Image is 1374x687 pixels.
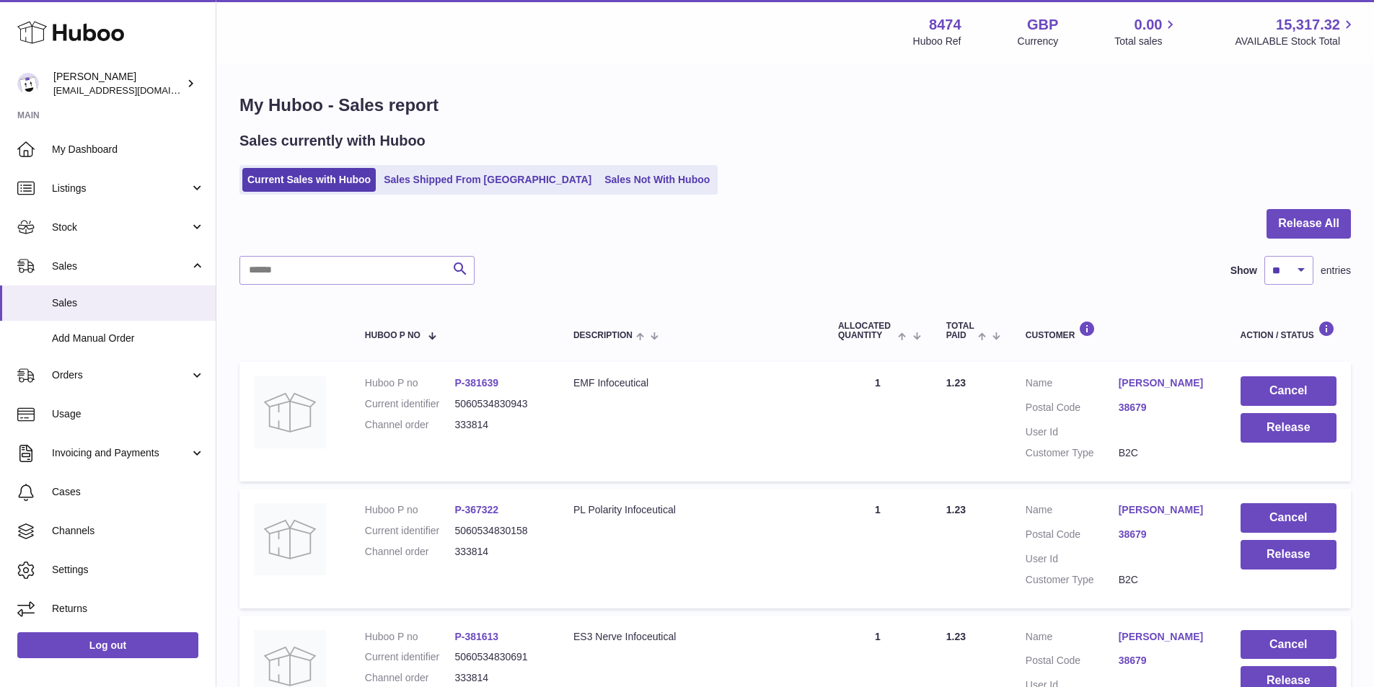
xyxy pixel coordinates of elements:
dd: 5060534830158 [454,524,545,538]
dt: User Id [1026,425,1119,439]
td: 1 [824,362,932,482]
dt: Postal Code [1026,528,1119,545]
button: Release [1241,540,1336,569]
h1: My Huboo - Sales report [239,94,1351,117]
dt: Channel order [365,671,455,685]
span: My Dashboard [52,143,205,156]
a: [PERSON_NAME] [1119,630,1212,644]
img: orders@neshealth.com [17,73,39,94]
dt: Channel order [365,545,455,559]
a: 15,317.32 AVAILABLE Stock Total [1235,15,1357,48]
dd: 333814 [454,545,545,559]
button: Cancel [1241,376,1336,406]
img: no-photo.jpg [254,376,326,448]
a: P-381613 [454,631,498,642]
dt: Name [1026,503,1119,520]
dd: B2C [1119,446,1212,460]
button: Cancel [1241,503,1336,533]
dt: Huboo P no [365,630,455,644]
span: entries [1321,264,1351,278]
a: 38679 [1119,654,1212,668]
span: 1.23 [946,631,966,642]
dt: Current identifier [365,650,455,664]
a: 0.00 Total sales [1114,15,1179,48]
dt: Postal Code [1026,401,1119,418]
a: Log out [17,632,198,658]
span: Sales [52,260,190,273]
span: Cases [52,485,205,499]
div: Huboo Ref [913,35,961,48]
dt: Postal Code [1026,654,1119,671]
div: PL Polarity Infoceutical [573,503,809,517]
a: [PERSON_NAME] [1119,503,1212,517]
dt: Huboo P no [365,376,455,390]
img: no-photo.jpg [254,503,326,575]
a: Sales Not With Huboo [599,168,715,192]
div: Action / Status [1241,321,1336,340]
td: 1 [824,489,932,608]
span: Returns [52,602,205,616]
span: 1.23 [946,377,966,389]
a: 38679 [1119,401,1212,415]
span: [EMAIL_ADDRESS][DOMAIN_NAME] [53,84,212,96]
span: Invoicing and Payments [52,446,190,460]
span: Sales [52,296,205,310]
button: Cancel [1241,630,1336,660]
span: Total paid [946,322,974,340]
div: Customer [1026,321,1212,340]
a: P-367322 [454,504,498,515]
dt: Huboo P no [365,503,455,517]
strong: 8474 [929,15,961,35]
strong: GBP [1027,15,1058,35]
span: Description [573,331,633,340]
dt: Name [1026,376,1119,394]
dd: 5060534830691 [454,650,545,664]
dd: 5060534830943 [454,397,545,411]
h2: Sales currently with Huboo [239,131,426,151]
span: 15,317.32 [1276,15,1340,35]
dd: B2C [1119,573,1212,587]
div: EMF Infoceutical [573,376,809,390]
span: Listings [52,182,190,195]
span: Add Manual Order [52,332,205,345]
dt: Name [1026,630,1119,647]
label: Show [1230,264,1257,278]
dt: User Id [1026,552,1119,566]
span: ALLOCATED Quantity [838,322,895,340]
a: 38679 [1119,528,1212,541]
span: 1.23 [946,504,966,515]
span: Orders [52,368,190,382]
a: Current Sales with Huboo [242,168,376,192]
a: [PERSON_NAME] [1119,376,1212,390]
dd: 333814 [454,418,545,432]
dt: Customer Type [1026,573,1119,587]
span: Settings [52,563,205,577]
dd: 333814 [454,671,545,685]
dt: Channel order [365,418,455,432]
span: Channels [52,524,205,538]
dt: Current identifier [365,524,455,538]
a: Sales Shipped From [GEOGRAPHIC_DATA] [379,168,596,192]
button: Release All [1267,209,1351,239]
dt: Current identifier [365,397,455,411]
span: Usage [52,407,205,421]
button: Release [1241,413,1336,443]
dt: Customer Type [1026,446,1119,460]
span: AVAILABLE Stock Total [1235,35,1357,48]
div: [PERSON_NAME] [53,70,183,97]
span: Total sales [1114,35,1179,48]
span: Stock [52,221,190,234]
div: ES3 Nerve Infoceutical [573,630,809,644]
span: 0.00 [1135,15,1163,35]
div: Currency [1018,35,1059,48]
span: Huboo P no [365,331,420,340]
a: P-381639 [454,377,498,389]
